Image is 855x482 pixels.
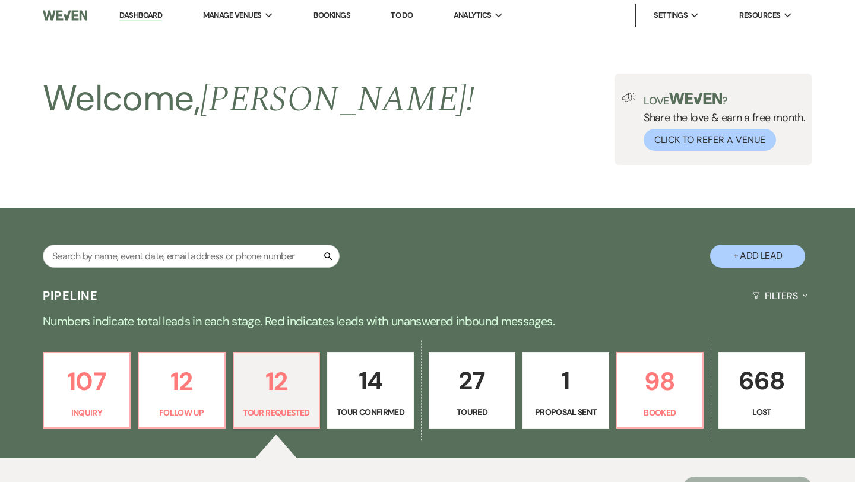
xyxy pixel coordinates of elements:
[203,9,262,21] span: Manage Venues
[622,93,636,102] img: loud-speaker-illustration.svg
[530,361,601,401] p: 1
[241,406,312,419] p: Tour Requested
[625,406,696,419] p: Booked
[391,10,413,20] a: To Do
[726,405,797,418] p: Lost
[726,361,797,401] p: 668
[43,3,87,28] img: Weven Logo
[748,280,812,312] button: Filters
[119,10,162,21] a: Dashboard
[43,287,99,304] h3: Pipeline
[51,361,122,401] p: 107
[625,361,696,401] p: 98
[454,9,492,21] span: Analytics
[146,406,217,419] p: Follow Up
[335,405,406,418] p: Tour Confirmed
[146,361,217,401] p: 12
[616,352,704,429] a: 98Booked
[436,361,508,401] p: 27
[51,406,122,419] p: Inquiry
[644,93,805,106] p: Love ?
[636,93,805,151] div: Share the love & earn a free month.
[233,352,321,429] a: 12Tour Requested
[43,352,131,429] a: 107Inquiry
[530,405,601,418] p: Proposal Sent
[138,352,226,429] a: 12Follow Up
[739,9,780,21] span: Resources
[522,352,609,429] a: 1Proposal Sent
[43,245,340,268] input: Search by name, event date, email address or phone number
[313,10,350,20] a: Bookings
[669,93,722,104] img: weven-logo-green.svg
[654,9,688,21] span: Settings
[644,129,776,151] button: Click to Refer a Venue
[436,405,508,418] p: Toured
[43,74,474,125] h2: Welcome,
[327,352,414,429] a: 14Tour Confirmed
[429,352,515,429] a: 27Toured
[718,352,805,429] a: 668Lost
[241,361,312,401] p: 12
[710,245,805,268] button: + Add Lead
[335,361,406,401] p: 14
[200,72,474,127] span: [PERSON_NAME] !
